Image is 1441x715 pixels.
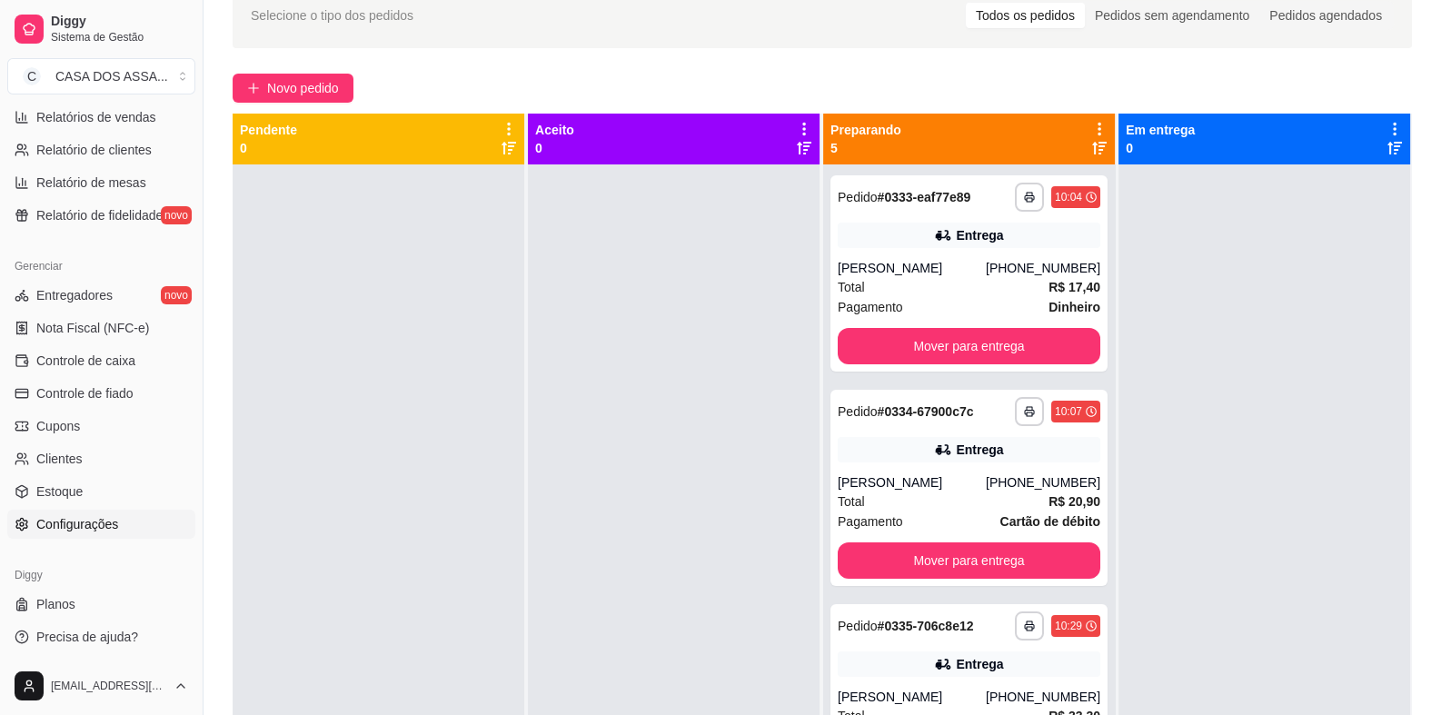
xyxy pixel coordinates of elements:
[51,14,188,30] span: Diggy
[7,664,195,708] button: [EMAIL_ADDRESS][DOMAIN_NAME]
[1259,3,1392,28] div: Pedidos agendados
[36,450,83,468] span: Clientes
[838,190,878,204] span: Pedido
[36,108,156,126] span: Relatórios de vendas
[7,252,195,281] div: Gerenciar
[36,319,149,337] span: Nota Fiscal (NFC-e)
[7,313,195,343] a: Nota Fiscal (NFC-e)
[838,277,865,297] span: Total
[51,679,166,693] span: [EMAIL_ADDRESS][DOMAIN_NAME]
[1126,121,1195,139] p: Em entrega
[838,297,903,317] span: Pagamento
[7,58,195,94] button: Select a team
[7,346,195,375] a: Controle de caixa
[36,206,163,224] span: Relatório de fidelidade
[36,417,80,435] span: Cupons
[51,30,188,45] span: Sistema de Gestão
[7,590,195,619] a: Planos
[1048,300,1100,314] strong: Dinheiro
[7,622,195,651] a: Precisa de ajuda?
[838,619,878,633] span: Pedido
[838,492,865,511] span: Total
[878,619,974,633] strong: # 0335-706c8e12
[535,139,574,157] p: 0
[247,82,260,94] span: plus
[1055,190,1082,204] div: 10:04
[240,139,297,157] p: 0
[7,103,195,132] a: Relatórios de vendas
[838,473,986,492] div: [PERSON_NAME]
[7,281,195,310] a: Entregadoresnovo
[956,441,1003,459] div: Entrega
[7,201,195,230] a: Relatório de fidelidadenovo
[878,190,971,204] strong: # 0333-eaf77e89
[838,328,1100,364] button: Mover para entrega
[7,477,195,506] a: Estoque
[36,595,75,613] span: Planos
[1055,619,1082,633] div: 10:29
[830,121,901,139] p: Preparando
[838,511,903,531] span: Pagamento
[7,561,195,590] div: Diggy
[36,628,138,646] span: Precisa de ajuda?
[956,655,1003,673] div: Entrega
[1055,404,1082,419] div: 10:07
[7,412,195,441] a: Cupons
[1000,514,1100,529] strong: Cartão de débito
[7,444,195,473] a: Clientes
[1048,494,1100,509] strong: R$ 20,90
[535,121,574,139] p: Aceito
[36,174,146,192] span: Relatório de mesas
[36,286,113,304] span: Entregadores
[36,515,118,533] span: Configurações
[956,226,1003,244] div: Entrega
[838,259,986,277] div: [PERSON_NAME]
[1085,3,1259,28] div: Pedidos sem agendamento
[838,688,986,706] div: [PERSON_NAME]
[7,7,195,51] a: DiggySistema de Gestão
[36,384,134,402] span: Controle de fiado
[7,168,195,197] a: Relatório de mesas
[36,352,135,370] span: Controle de caixa
[251,5,413,25] span: Selecione o tipo dos pedidos
[1126,139,1195,157] p: 0
[830,139,901,157] p: 5
[55,67,168,85] div: CASA DOS ASSA ...
[36,482,83,501] span: Estoque
[986,473,1100,492] div: [PHONE_NUMBER]
[233,74,353,103] button: Novo pedido
[240,121,297,139] p: Pendente
[966,3,1085,28] div: Todos os pedidos
[36,141,152,159] span: Relatório de clientes
[267,78,339,98] span: Novo pedido
[23,67,41,85] span: C
[7,379,195,408] a: Controle de fiado
[878,404,974,419] strong: # 0334-67900c7c
[838,542,1100,579] button: Mover para entrega
[1048,280,1100,294] strong: R$ 17,40
[7,510,195,539] a: Configurações
[986,688,1100,706] div: [PHONE_NUMBER]
[986,259,1100,277] div: [PHONE_NUMBER]
[838,404,878,419] span: Pedido
[7,135,195,164] a: Relatório de clientes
